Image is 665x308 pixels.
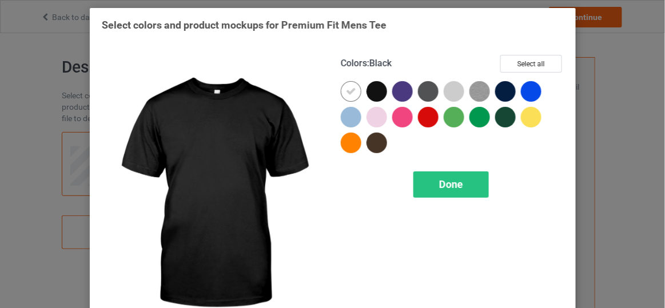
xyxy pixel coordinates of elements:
span: Done [439,178,463,190]
button: Select all [500,55,562,73]
span: Black [369,58,392,69]
img: heather_texture.png [469,81,490,102]
span: Select colors and product mockups for Premium Fit Mens Tee [102,19,387,31]
h4: : [341,58,392,70]
span: Colors [341,58,367,69]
